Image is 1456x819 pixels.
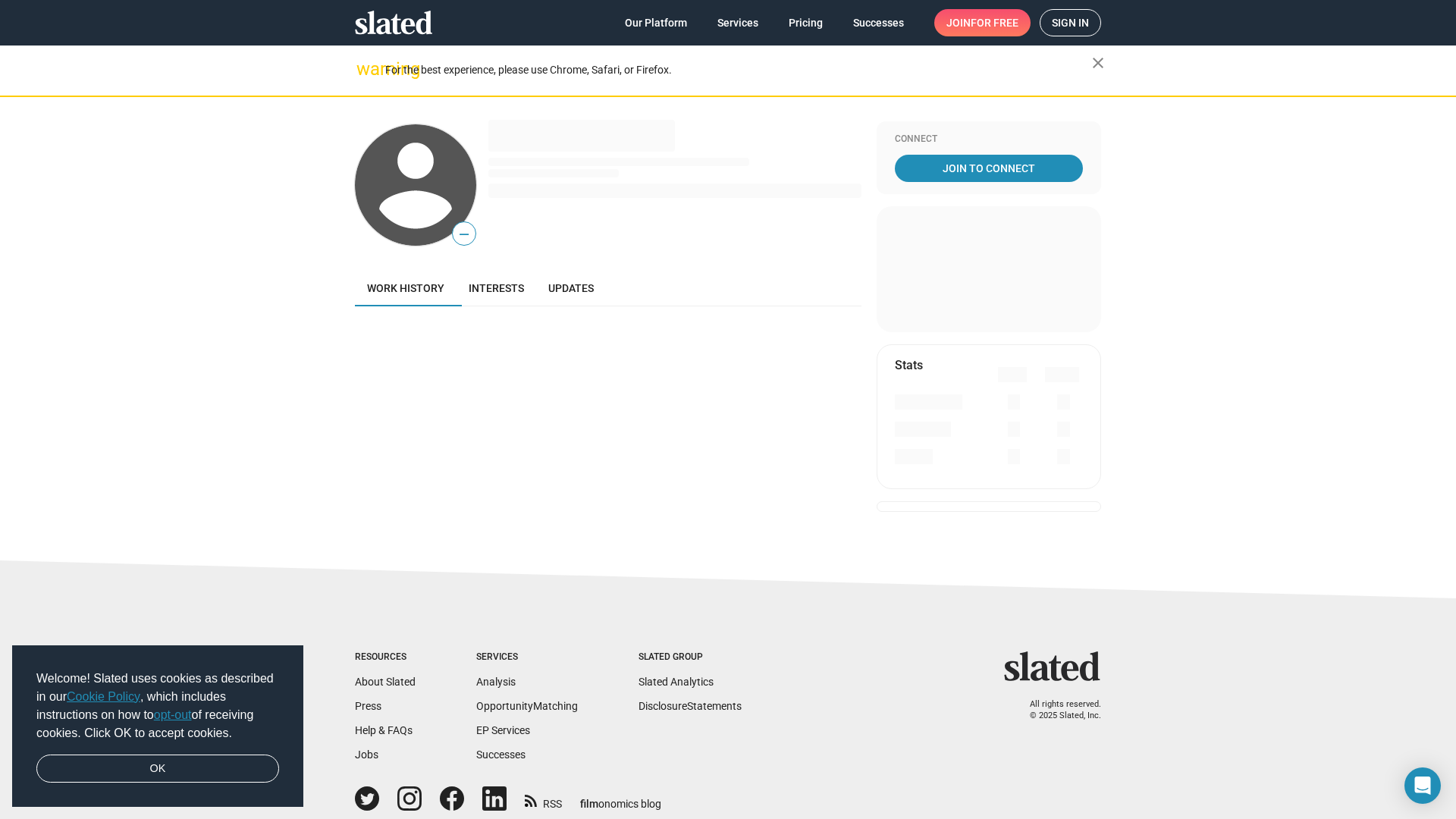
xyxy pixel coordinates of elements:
[971,9,1018,36] span: for free
[469,282,524,294] span: Interests
[639,676,714,688] a: Slated Analytics
[355,700,381,712] a: Press
[1404,767,1441,804] div: Open Intercom Messenger
[525,788,562,811] a: RSS
[895,155,1083,182] a: Join To Connect
[355,748,378,761] a: Jobs
[536,270,606,306] a: Updates
[580,785,661,811] a: filmonomics blog
[355,676,416,688] a: About Slated
[367,282,444,294] span: Work history
[476,700,578,712] a: OpportunityMatching
[1040,9,1101,36] a: Sign in
[946,9,1018,36] span: Join
[1089,54,1107,72] mat-icon: close
[476,676,516,688] a: Analysis
[36,670,279,742] span: Welcome! Slated uses cookies as described in our , which includes instructions on how to of recei...
[625,9,687,36] span: Our Platform
[613,9,699,36] a: Our Platform
[457,270,536,306] a: Interests
[355,724,413,736] a: Help & FAQs
[898,155,1080,182] span: Join To Connect
[639,651,742,664] div: Slated Group
[895,357,923,373] mat-card-title: Stats
[385,60,1092,80] div: For the best experience, please use Chrome, Safari, or Firefox.
[355,270,457,306] a: Work history
[789,9,823,36] span: Pricing
[717,9,758,36] span: Services
[476,651,578,664] div: Services
[1014,699,1101,721] p: All rights reserved. © 2025 Slated, Inc.
[895,133,1083,146] div: Connect
[356,60,375,78] mat-icon: warning
[548,282,594,294] span: Updates
[476,748,526,761] a: Successes
[705,9,770,36] a: Services
[580,798,598,810] span: film
[639,700,742,712] a: DisclosureStatements
[453,224,475,244] span: —
[355,651,416,664] div: Resources
[777,9,835,36] a: Pricing
[476,724,530,736] a: EP Services
[36,755,279,783] a: dismiss cookie message
[853,9,904,36] span: Successes
[934,9,1031,36] a: Joinfor free
[154,708,192,721] a: opt-out
[1052,10,1089,36] span: Sign in
[12,645,303,808] div: cookieconsent
[67,690,140,703] a: Cookie Policy
[841,9,916,36] a: Successes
